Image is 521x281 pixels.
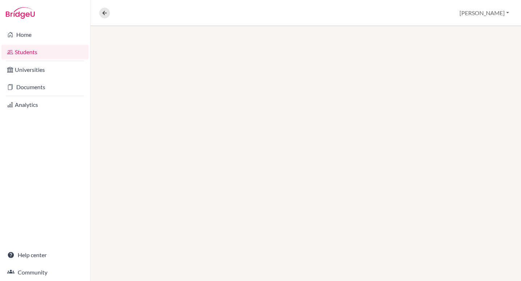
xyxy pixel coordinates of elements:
[456,6,512,20] button: [PERSON_NAME]
[1,45,89,59] a: Students
[1,265,89,280] a: Community
[6,7,35,19] img: Bridge-U
[1,62,89,77] a: Universities
[1,80,89,94] a: Documents
[1,98,89,112] a: Analytics
[1,27,89,42] a: Home
[1,248,89,262] a: Help center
